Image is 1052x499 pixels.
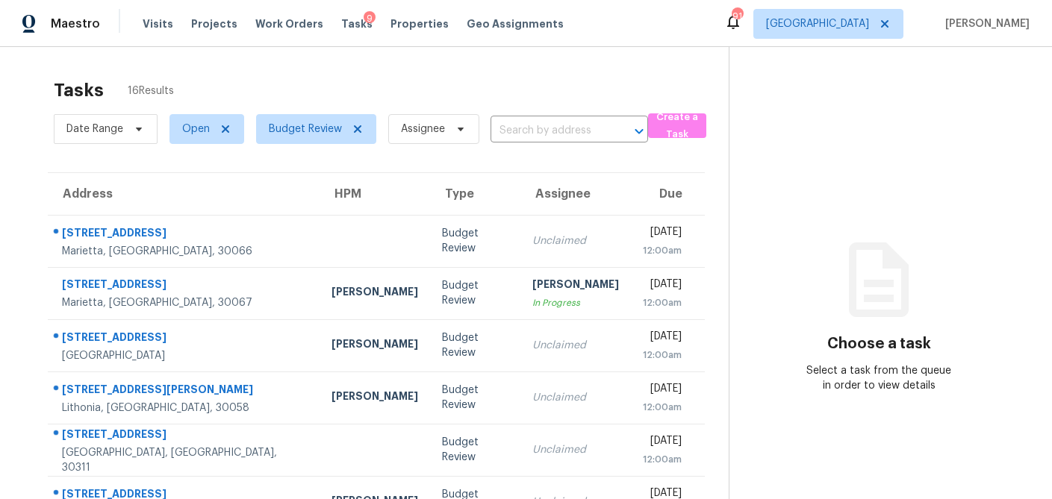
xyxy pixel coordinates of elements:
button: Open [629,121,650,142]
div: [STREET_ADDRESS][PERSON_NAME] [62,382,308,401]
span: [GEOGRAPHIC_DATA] [766,16,869,31]
div: [DATE] [643,381,682,400]
h2: Tasks [54,83,104,98]
span: Assignee [401,122,445,136]
input: Search by address [491,119,606,142]
th: Assignee [520,173,631,215]
div: Budget Review [442,383,508,412]
span: Tasks [341,19,373,29]
div: [STREET_ADDRESS] [62,225,308,244]
div: In Progress [532,295,619,310]
th: Due [631,173,705,215]
div: Marietta, [GEOGRAPHIC_DATA], 30066 [62,244,308,259]
div: [STREET_ADDRESS] [62,330,308,348]
div: 91 [732,9,742,24]
div: Unclaimed [532,390,619,405]
div: Budget Review [442,330,508,360]
div: Budget Review [442,226,508,256]
div: [PERSON_NAME] [332,284,418,303]
div: [DATE] [643,225,682,243]
div: [STREET_ADDRESS] [62,277,308,295]
div: [GEOGRAPHIC_DATA] [62,348,308,363]
span: [PERSON_NAME] [939,16,1030,31]
div: [PERSON_NAME] [532,277,619,295]
div: [DATE] [643,433,682,452]
div: Budget Review [442,278,508,308]
span: Date Range [66,122,123,136]
div: 12:00am [643,295,682,310]
span: Visits [143,16,173,31]
h3: Choose a task [827,336,931,351]
div: 12:00am [643,400,682,415]
div: [GEOGRAPHIC_DATA], [GEOGRAPHIC_DATA], 30311 [62,445,308,475]
div: [PERSON_NAME] [332,336,418,355]
div: Unclaimed [532,233,619,248]
span: Geo Assignments [467,16,564,31]
div: [DATE] [643,277,682,295]
div: Marietta, [GEOGRAPHIC_DATA], 30067 [62,295,308,310]
div: Lithonia, [GEOGRAPHIC_DATA], 30058 [62,401,308,415]
th: Address [48,173,320,215]
div: 12:00am [643,348,682,363]
div: [PERSON_NAME] [332,389,418,407]
div: 12:00am [643,243,682,258]
th: HPM [320,173,430,215]
span: Properties [390,16,449,31]
div: [STREET_ADDRESS] [62,427,308,445]
span: Budget Review [269,122,342,136]
span: Open [182,122,210,136]
th: Type [430,173,520,215]
span: Work Orders [255,16,323,31]
span: 16 Results [128,84,174,98]
span: Projects [191,16,237,31]
span: Create a Task [656,109,699,143]
div: 9 [364,11,376,26]
button: Create a Task [648,113,706,138]
div: Unclaimed [532,338,619,353]
div: Select a task from the queue in order to view details [804,363,953,393]
div: Budget Review [442,435,508,465]
span: Maestro [51,16,100,31]
div: Unclaimed [532,442,619,457]
div: [DATE] [643,329,682,348]
div: 12:00am [643,452,682,467]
